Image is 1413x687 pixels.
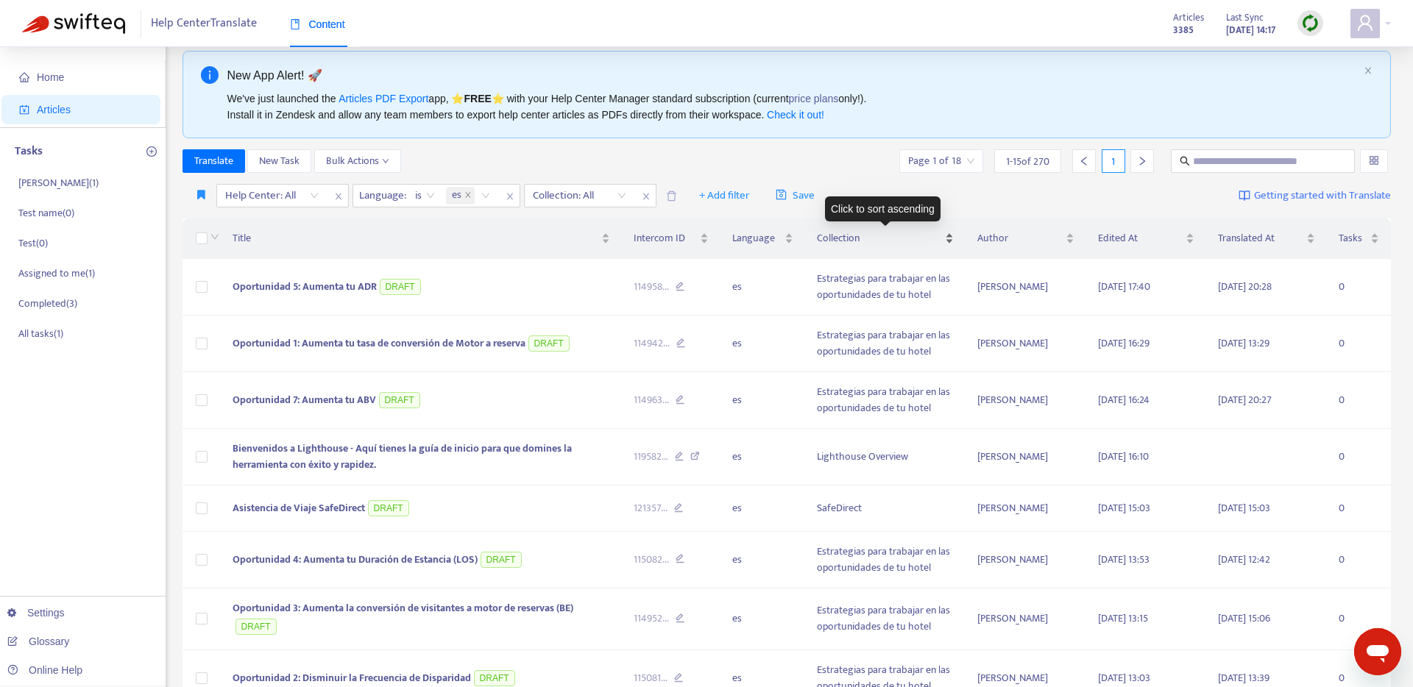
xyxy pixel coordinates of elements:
td: [PERSON_NAME] [966,429,1086,485]
span: [DATE] 13:03 [1098,669,1150,686]
span: Tasks [1339,230,1367,246]
span: [DATE] 12:42 [1218,551,1270,568]
span: close [500,188,520,205]
td: es [720,316,806,372]
th: Language [720,218,806,259]
td: [PERSON_NAME] [966,316,1086,372]
span: [DATE] 13:39 [1218,669,1269,686]
span: down [382,157,389,165]
span: DRAFT [235,619,277,635]
a: Settings [7,607,65,619]
a: Articles PDF Export [339,93,428,104]
span: New Task [259,153,300,169]
span: Edited At [1098,230,1183,246]
span: Author [977,230,1063,246]
a: Glossary [7,636,69,647]
img: image-link [1239,190,1250,202]
td: es [720,588,806,651]
span: is [415,185,435,207]
td: Estrategias para trabajar en las oportunidades de tu hotel [805,316,966,372]
span: 114942 ... [634,335,670,352]
span: info-circle [201,66,219,84]
td: Estrategias para trabajar en las oportunidades de tu hotel [805,259,966,316]
p: Test ( 0 ) [18,235,48,251]
span: [DATE] 20:27 [1218,391,1272,408]
span: Content [290,18,345,30]
td: 0 [1327,372,1391,429]
strong: [DATE] 14:17 [1226,22,1275,38]
td: es [720,259,806,316]
span: down [210,232,219,241]
td: 0 [1327,588,1391,651]
td: es [720,485,806,532]
span: save [776,189,787,200]
a: Getting started with Translate [1239,184,1391,207]
th: Tasks [1327,218,1391,259]
p: Tasks [15,143,43,160]
b: FREE [464,93,491,104]
span: plus-circle [146,146,157,157]
span: left [1079,156,1089,166]
span: es [452,187,461,204]
p: [PERSON_NAME] ( 1 ) [18,175,99,191]
td: es [720,532,806,588]
iframe: Button to launch messaging window [1354,628,1401,675]
td: Estrategias para trabajar en las oportunidades de tu hotel [805,532,966,588]
span: Articles [37,104,71,115]
th: Author [966,218,1086,259]
span: DRAFT [481,552,522,568]
button: Translate [183,149,245,173]
p: Test name ( 0 ) [18,205,74,221]
span: Oportunidad 4: Aumenta tu Duración de Estancia (LOS) [233,551,478,568]
span: [DATE] 15:06 [1218,610,1270,627]
a: Check it out! [767,109,824,121]
span: [DATE] 17:40 [1098,278,1150,295]
span: Help Center Translate [151,10,257,38]
span: Translated At [1218,230,1303,246]
span: Translate [194,153,233,169]
th: Translated At [1206,218,1327,259]
span: DRAFT [528,335,570,352]
th: Title [221,218,622,259]
span: close [329,188,348,205]
td: [PERSON_NAME] [966,259,1086,316]
th: Edited At [1086,218,1207,259]
span: Language [732,230,782,246]
span: 1 - 15 of 270 [1006,154,1049,169]
span: account-book [19,104,29,115]
span: Bienvenidos a Lighthouse - Aquí tienes la guía de inicio para que domines la herramienta con éxit... [233,440,572,473]
th: Intercom ID [622,218,720,259]
span: Bulk Actions [326,153,389,169]
span: DRAFT [379,392,420,408]
td: 0 [1327,429,1391,485]
span: Language : [353,185,408,207]
td: SafeDirect [805,485,966,532]
span: close [637,188,656,205]
p: All tasks ( 1 ) [18,326,63,341]
div: 1 [1102,149,1125,173]
span: Intercom ID [634,230,697,246]
span: 114958 ... [634,279,669,295]
span: + Add filter [699,187,750,204]
td: Estrategias para trabajar en las oportunidades de tu hotel [805,372,966,429]
span: Oportunidad 7: Aumenta tu ABV [233,391,376,408]
td: 0 [1327,532,1391,588]
span: [DATE] 20:28 [1218,278,1272,295]
span: Oportunidad 3: Aumenta la conversión de visitantes a motor de reservas (BE) [233,599,573,616]
td: [PERSON_NAME] [966,372,1086,429]
span: [DATE] 16:29 [1098,335,1150,352]
a: Online Help [7,664,82,676]
span: [DATE] 16:24 [1098,391,1150,408]
span: Collection [817,230,942,246]
div: We've just launched the app, ⭐ ⭐️ with your Help Center Manager standard subscription (current on... [227,90,1359,123]
span: DRAFT [474,670,515,686]
span: DRAFT [380,279,421,295]
th: Collection [805,218,966,259]
span: Home [37,71,64,83]
span: Save [776,187,815,204]
span: search [1180,156,1190,166]
p: Assigned to me ( 1 ) [18,266,95,281]
div: Click to sort ascending [825,196,941,221]
span: 114952 ... [634,611,669,627]
span: close [1364,66,1373,75]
